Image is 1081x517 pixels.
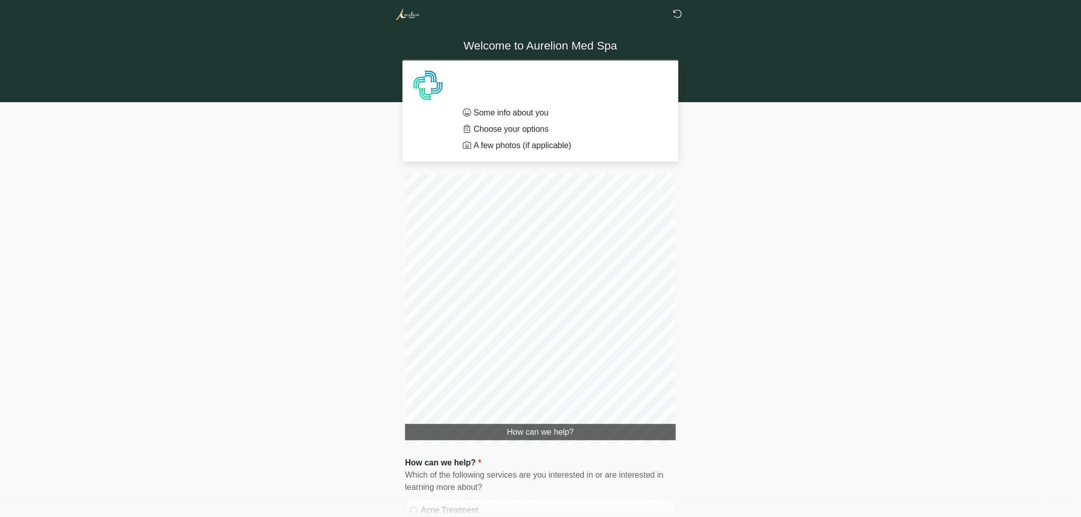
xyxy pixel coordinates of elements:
label: How can we help? [405,457,481,469]
li: Some info about you [463,107,661,119]
span: How can we help? [405,424,676,440]
li: Choose your options [463,123,661,135]
label: Acne Treatment [421,504,670,516]
h1: Welcome to Aurelion Med Spa [397,37,684,56]
div: Which of the following services are you interested in or are interested in learning more about? [405,469,676,494]
li: A few photos (if applicable) [463,139,661,152]
img: Aurelion Med Spa Logo [395,8,420,20]
img: Agent Avatar [413,70,443,101]
input: Acne Treatment [411,507,417,513]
